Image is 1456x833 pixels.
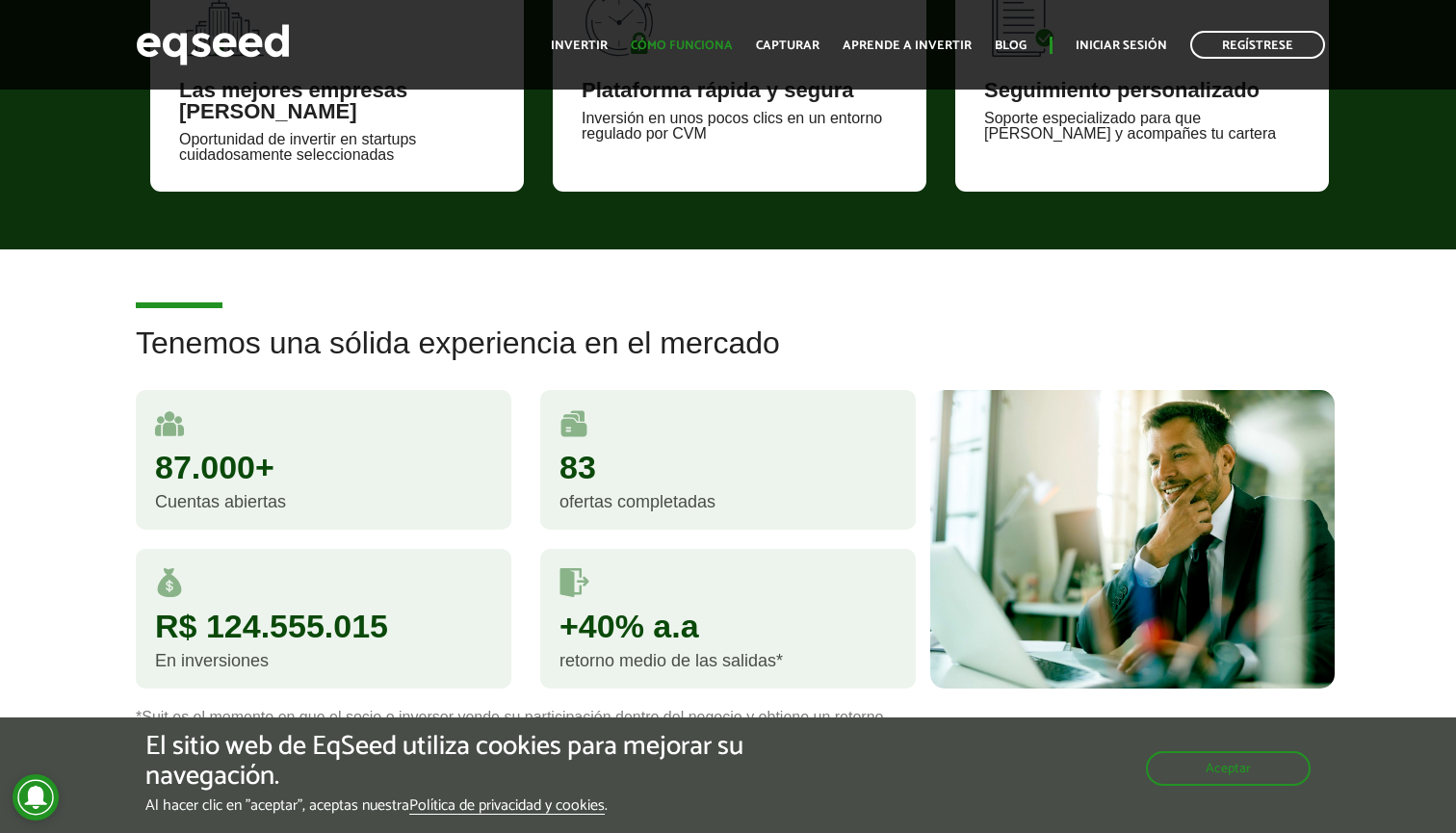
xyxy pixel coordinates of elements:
[155,451,492,483] div: 87.000+
[551,39,608,52] a: INVERTIR
[136,708,1320,726] p: *Suit es el momento en que el socio o inversor vende su participación dentro del negocio y obtien...
[179,80,495,122] div: Las mejores empresas [PERSON_NAME]
[559,610,897,642] div: +40% a.a
[136,19,290,70] img: EqSeed
[559,451,897,483] div: 83
[155,652,492,669] div: En inversiones
[582,111,897,142] div: Inversión en unos pocos clics en un entorno regulado por CVM
[559,493,897,510] div: ofertas completadas
[559,409,588,438] img: rodadas.svg
[179,132,495,163] div: Oportunidad de invertir en startups cuidadosamente seleccionadas
[582,80,897,101] div: Plataforma rápida y segura
[756,39,819,52] a: CAPTURAR
[995,39,1027,52] a: BLOG
[155,568,184,597] img: money.svg
[631,39,733,52] a: CÓMO FUNCIONA
[843,39,972,52] a: APRENDE A INVERTIR
[559,568,589,597] img: saidas.svg
[145,732,845,792] h5: El sitio web de EqSeed utiliza cookies para mejorar su navegación.
[155,493,492,510] div: Cuentas abiertas
[1076,39,1167,52] a: INICIAR SESIÓN
[136,326,1320,389] h2: Tenemos una sólida experiencia en el mercado
[984,80,1300,101] div: Seguimiento personalizado
[409,798,605,815] a: Política de privacidad y cookies
[1146,751,1311,786] button: Aceptar
[145,796,845,815] p: Al hacer clic en "aceptar", aceptas nuestra .
[559,652,897,669] div: retorno medio de las salidas*
[155,409,184,438] img: user.svg
[155,610,492,642] div: R$ 124.555.015
[1190,31,1325,59] a: REGÍSTRESE
[984,111,1300,142] div: Soporte especializado para que [PERSON_NAME] y acompañes tu cartera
